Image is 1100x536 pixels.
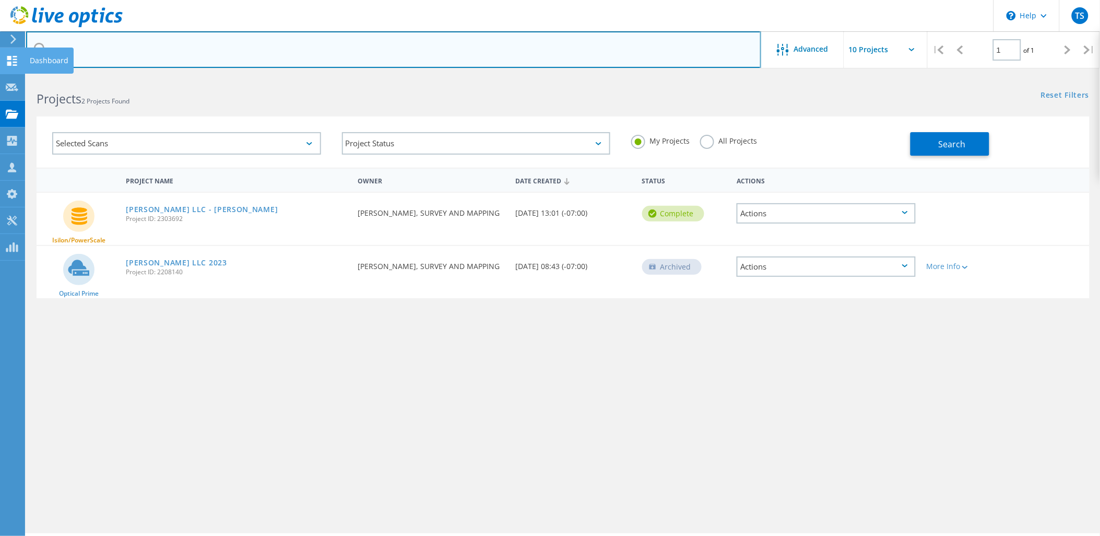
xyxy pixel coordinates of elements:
[642,206,704,222] div: Complete
[1041,91,1090,100] a: Reset Filters
[126,206,278,213] a: [PERSON_NAME] LLC - [PERSON_NAME]
[511,246,637,281] div: [DATE] 08:43 (-07:00)
[52,237,105,243] span: Isilon/PowerScale
[26,31,761,68] input: Search projects by name, owner, ID, company, etc
[939,138,966,150] span: Search
[642,259,702,275] div: Archived
[637,170,732,190] div: Status
[342,132,611,155] div: Project Status
[1007,11,1016,20] svg: \n
[1024,46,1035,55] span: of 1
[737,203,916,224] div: Actions
[352,246,511,281] div: [PERSON_NAME], SURVEY AND MAPPING
[511,170,637,190] div: Date Created
[731,170,921,190] div: Actions
[121,170,352,190] div: Project Name
[52,132,321,155] div: Selected Scans
[126,259,227,266] a: [PERSON_NAME] LLC 2023
[37,90,81,107] b: Projects
[10,22,123,29] a: Live Optics Dashboard
[737,257,916,277] div: Actions
[700,135,757,145] label: All Projects
[928,31,949,68] div: |
[926,263,1000,270] div: More Info
[59,290,99,297] span: Optical Prime
[511,193,637,227] div: [DATE] 13:01 (-07:00)
[81,97,129,106] span: 2 Projects Found
[794,45,829,53] span: Advanced
[1079,31,1100,68] div: |
[910,132,989,156] button: Search
[126,269,347,275] span: Project ID: 2208140
[631,135,690,145] label: My Projects
[352,193,511,227] div: [PERSON_NAME], SURVEY AND MAPPING
[352,170,511,190] div: Owner
[126,216,347,222] span: Project ID: 2303692
[1075,11,1084,20] span: TS
[30,57,68,64] div: Dashboard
